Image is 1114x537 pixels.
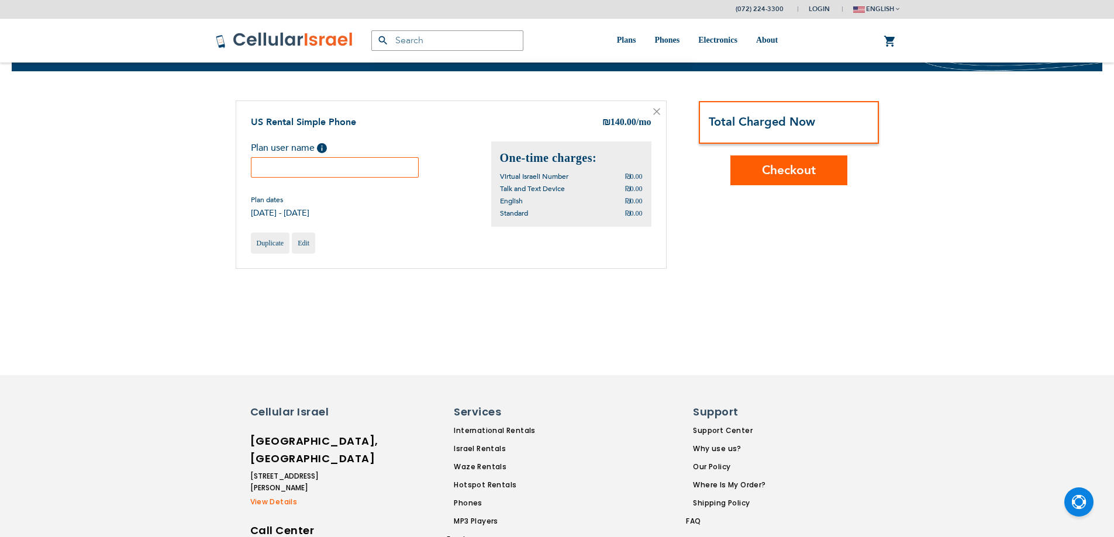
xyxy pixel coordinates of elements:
[454,425,598,436] a: International Rentals
[500,209,528,218] span: Standard
[625,172,643,181] span: ₪0.00
[257,239,284,247] span: Duplicate
[602,116,611,130] span: ₪
[756,36,778,44] span: About
[250,432,353,467] h6: [GEOGRAPHIC_DATA], [GEOGRAPHIC_DATA]
[250,497,353,507] a: View Details
[371,30,523,51] input: Search
[625,209,643,217] span: ₪0.00
[250,404,353,420] h6: Cellular Israel
[602,116,651,130] div: 140.00
[251,141,315,154] span: Plan user name
[853,6,865,13] img: english
[698,19,737,63] a: Electronics
[251,233,290,254] a: Duplicate
[756,19,778,63] a: About
[809,5,830,13] span: Login
[454,480,598,490] a: Hotspot Rentals
[736,5,784,13] a: (072) 224-3300
[617,19,636,63] a: Plans
[251,195,309,205] span: Plan dates
[251,207,309,219] span: [DATE] - [DATE]
[698,36,737,44] span: Electronics
[730,155,847,185] button: Checkout
[317,143,327,153] span: Help
[693,425,765,436] a: Support Center
[454,516,598,526] a: MP3 Players
[693,498,765,508] a: Shipping Policy
[693,462,765,472] a: Our Policy
[636,117,651,127] span: /mo
[500,150,643,166] h2: One-time charges:
[454,404,591,420] h6: Services
[654,19,680,63] a: Phones
[454,444,598,454] a: Israel Rentals
[500,184,565,193] span: Talk and Text Device
[215,32,354,49] img: Cellular Israel Logo
[454,462,598,472] a: Waze Rentals
[251,116,356,129] a: US Rental Simple Phone
[500,196,523,206] span: English
[686,516,765,526] a: FAQ
[454,498,598,508] a: Phones
[250,470,353,494] li: [STREET_ADDRESS][PERSON_NAME]
[693,480,765,490] a: Where Is My Order?
[625,197,643,205] span: ₪0.00
[625,185,643,193] span: ₪0.00
[853,1,899,18] button: english
[762,162,816,179] span: Checkout
[617,36,636,44] span: Plans
[709,114,815,130] strong: Total Charged Now
[298,239,309,247] span: Edit
[292,233,315,254] a: Edit
[654,36,680,44] span: Phones
[693,444,765,454] a: Why use us?
[500,172,568,181] span: Virtual Israeli Number
[693,404,758,420] h6: Support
